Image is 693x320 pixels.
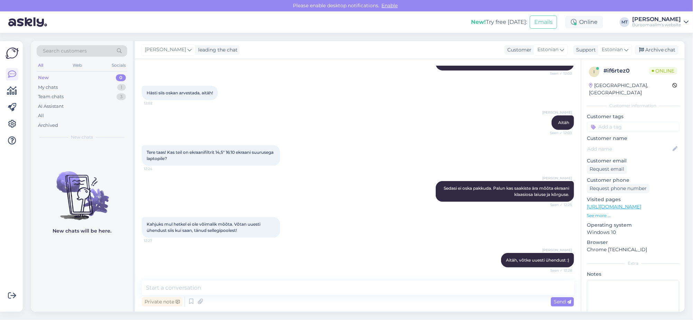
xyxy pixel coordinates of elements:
[144,166,170,171] span: 12:24
[380,2,400,9] span: Enable
[587,271,679,278] p: Notes
[587,177,679,184] p: Customer phone
[546,71,572,76] span: Seen ✓ 12:02
[38,112,44,119] div: All
[530,16,557,29] button: Emails
[444,186,570,197] span: Sedasi ei oska pakkuda. Palun kas saakiste ära mõõta ekraani klaasiosa laiuse ja kõrguse.
[573,46,596,54] div: Support
[110,61,127,70] div: Socials
[587,260,679,266] div: Extra
[632,17,681,22] div: [PERSON_NAME]
[147,222,261,233] span: Kahjuks mul hetkel ei ole võimalik mõõta. Võtan uuesti ühendust siis kui saan, tänud sellegipoolest!
[587,222,679,229] p: Operating system
[589,82,672,96] div: [GEOGRAPHIC_DATA], [GEOGRAPHIC_DATA]
[471,18,527,26] div: Try free [DATE]:
[147,150,275,161] span: Tere taas! Kas teil on ekraanifiltrit 14,5" 16:10 ekraani suurusega laptopile?
[72,61,84,70] div: Web
[542,110,572,115] span: [PERSON_NAME]
[471,19,486,25] b: New!
[542,176,572,181] span: [PERSON_NAME]
[145,46,186,54] span: [PERSON_NAME]
[546,202,572,207] span: Seen ✓ 12:25
[587,184,649,193] div: Request phone number
[117,93,126,100] div: 3
[603,67,649,75] div: # if6rtez0
[620,17,629,27] div: MT
[505,46,532,54] div: Customer
[587,213,679,219] p: See more ...
[144,101,170,106] span: 12:02
[587,145,671,153] input: Add name
[38,122,58,129] div: Archived
[537,46,558,54] span: Estonian
[649,67,677,75] span: Online
[117,84,126,91] div: 1
[546,130,572,135] span: Seen ✓ 12:03
[602,46,623,54] span: Estonian
[632,17,689,28] a: [PERSON_NAME]Büroomaailm's website
[565,16,603,28] div: Online
[546,268,572,273] span: Seen ✓ 12:28
[635,45,678,55] div: Archive chat
[144,238,170,243] span: 12:27
[195,46,238,54] div: leading the chat
[53,227,111,235] p: New chats will be here.
[142,297,183,307] div: Private note
[554,299,571,305] span: Send
[558,120,569,125] span: Aitäh
[587,239,679,246] p: Browser
[43,47,87,55] span: Search customers
[38,93,64,100] div: Team chats
[37,61,45,70] div: All
[587,246,679,253] p: Chrome [TECHNICAL_ID]
[542,247,572,253] span: [PERSON_NAME]
[38,84,58,91] div: My chats
[587,122,679,132] input: Add a tag
[71,134,93,140] span: New chats
[587,164,627,174] div: Request email
[587,113,679,120] p: Customer tags
[587,157,679,164] p: Customer email
[38,74,49,81] div: New
[506,257,569,263] span: Aitäh, võtke uuesti ühendust :)
[587,229,679,236] p: Windows 10
[593,69,595,74] span: i
[31,159,133,221] img: No chats
[587,103,679,109] div: Customer information
[587,135,679,142] p: Customer name
[632,22,681,28] div: Büroomaailm's website
[38,103,64,110] div: AI Assistant
[6,47,19,60] img: Askly Logo
[587,196,679,203] p: Visited pages
[116,74,126,81] div: 0
[587,204,641,210] a: [URL][DOMAIN_NAME]
[147,90,213,95] span: Hästi siis oskan arvestada, aitäh!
